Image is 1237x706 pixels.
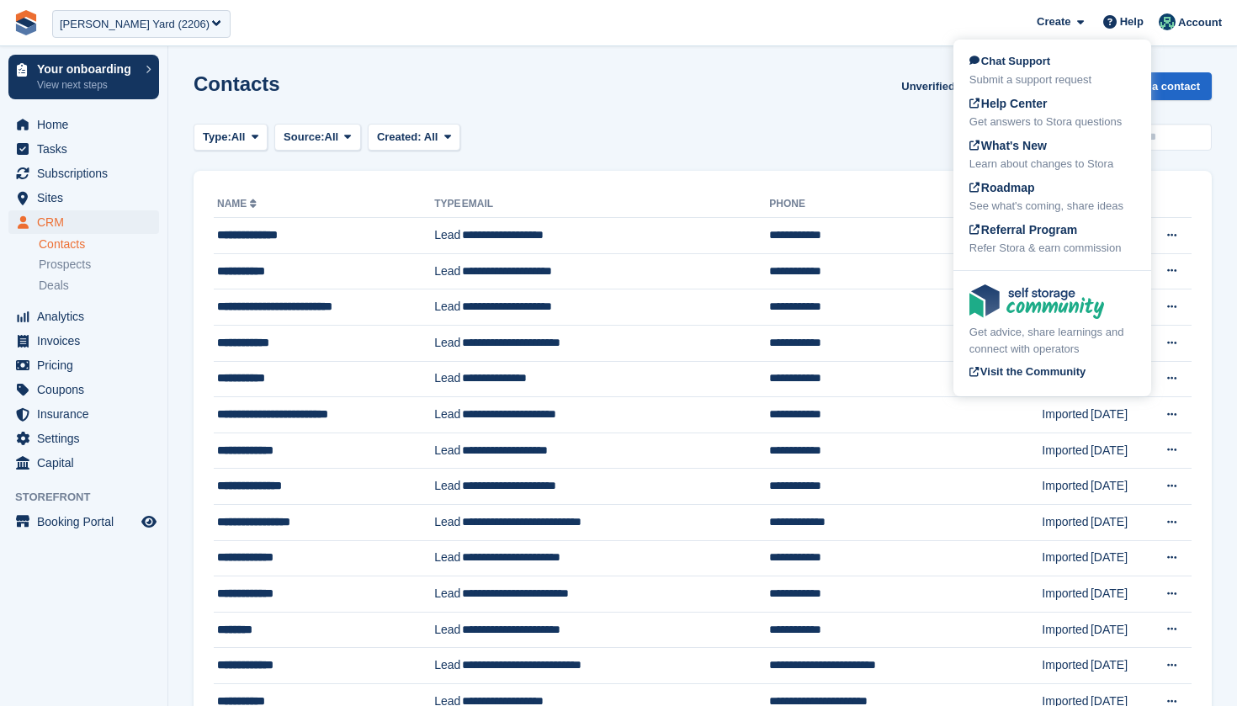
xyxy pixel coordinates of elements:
[377,130,422,143] span: Created:
[969,95,1135,130] a: Help Center Get answers to Stora questions
[8,510,159,533] a: menu
[434,397,462,433] td: Lead
[434,325,462,361] td: Lead
[969,181,1035,194] span: Roadmap
[1116,72,1212,100] a: Add a contact
[37,510,138,533] span: Booking Portal
[37,77,137,93] p: View next steps
[969,55,1050,67] span: Chat Support
[37,451,138,475] span: Capital
[1042,540,1091,576] td: Imported
[8,113,159,136] a: menu
[139,512,159,532] a: Preview store
[1042,469,1091,505] td: Imported
[37,329,138,353] span: Invoices
[1042,612,1091,648] td: Imported
[8,402,159,426] a: menu
[325,129,339,146] span: All
[1091,397,1155,433] td: [DATE]
[434,504,462,540] td: Lead
[1042,576,1091,613] td: Imported
[37,162,138,185] span: Subscriptions
[1159,13,1176,30] img: Jennifer Ofodile
[1120,13,1144,30] span: Help
[284,129,324,146] span: Source:
[194,72,280,95] h1: Contacts
[1042,504,1091,540] td: Imported
[1037,13,1070,30] span: Create
[969,284,1135,383] a: Get advice, share learnings and connect with operators Visit the Community
[37,137,138,161] span: Tasks
[37,113,138,136] span: Home
[231,129,246,146] span: All
[969,97,1048,110] span: Help Center
[434,433,462,469] td: Lead
[37,186,138,210] span: Sites
[969,223,1077,236] span: Referral Program
[434,576,462,613] td: Lead
[37,305,138,328] span: Analytics
[37,210,138,234] span: CRM
[39,257,91,273] span: Prospects
[39,256,159,273] a: Prospects
[37,63,137,75] p: Your onboarding
[434,469,462,505] td: Lead
[969,240,1135,257] div: Refer Stora & earn commission
[1091,433,1155,469] td: [DATE]
[1042,648,1091,684] td: Imported
[8,137,159,161] a: menu
[969,324,1135,357] div: Get advice, share learnings and connect with operators
[1091,576,1155,613] td: [DATE]
[1091,648,1155,684] td: [DATE]
[8,378,159,401] a: menu
[434,540,462,576] td: Lead
[969,139,1047,152] span: What's New
[434,191,462,218] th: Type
[969,114,1135,130] div: Get answers to Stora questions
[274,124,361,151] button: Source: All
[39,236,159,252] a: Contacts
[434,361,462,397] td: Lead
[969,72,1135,88] div: Submit a support request
[13,10,39,35] img: stora-icon-8386f47178a22dfd0bd8f6a31ec36ba5ce8667c1dd55bd0f319d3a0aa187defe.svg
[424,130,438,143] span: All
[895,72,1022,100] a: Unverified Customers
[969,221,1135,257] a: Referral Program Refer Stora & earn commission
[1178,14,1222,31] span: Account
[39,277,159,295] a: Deals
[37,402,138,426] span: Insurance
[434,612,462,648] td: Lead
[434,648,462,684] td: Lead
[1091,504,1155,540] td: [DATE]
[1042,397,1091,433] td: Imported
[434,218,462,254] td: Lead
[15,489,167,506] span: Storefront
[37,353,138,377] span: Pricing
[969,179,1135,215] a: Roadmap See what's coming, share ideas
[969,198,1135,215] div: See what's coming, share ideas
[969,156,1135,173] div: Learn about changes to Stora
[969,365,1086,378] span: Visit the Community
[217,198,260,210] a: Name
[8,186,159,210] a: menu
[8,451,159,475] a: menu
[8,305,159,328] a: menu
[1091,540,1155,576] td: [DATE]
[434,253,462,289] td: Lead
[194,124,268,151] button: Type: All
[769,191,1042,218] th: Phone
[8,427,159,450] a: menu
[1091,469,1155,505] td: [DATE]
[8,353,159,377] a: menu
[969,137,1135,173] a: What's New Learn about changes to Stora
[462,191,769,218] th: Email
[203,129,231,146] span: Type:
[8,162,159,185] a: menu
[969,284,1104,319] img: community-logo-e120dcb29bea30313fccf008a00513ea5fe9ad107b9d62852cae38739ed8438e.svg
[37,427,138,450] span: Settings
[1042,433,1091,469] td: Imported
[60,16,210,33] div: [PERSON_NAME] Yard (2206)
[37,378,138,401] span: Coupons
[8,55,159,99] a: Your onboarding View next steps
[8,329,159,353] a: menu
